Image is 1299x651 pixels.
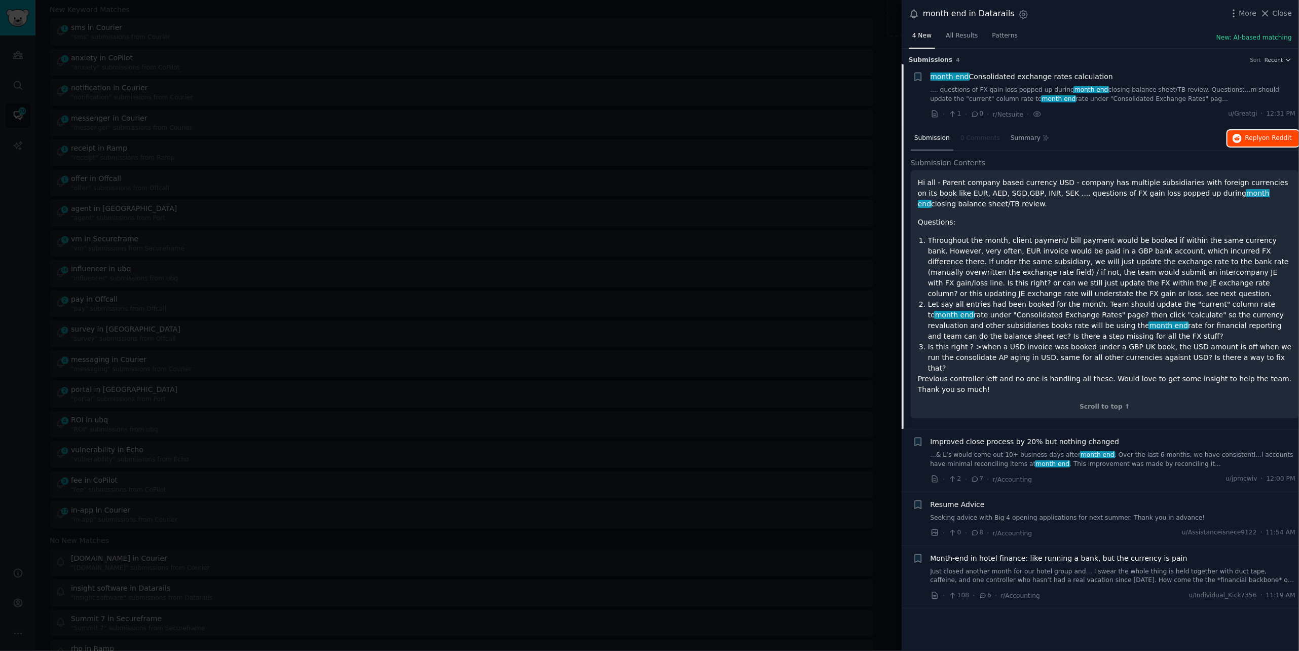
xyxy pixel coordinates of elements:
a: 4 New [909,28,935,49]
span: 12:00 PM [1267,475,1295,484]
a: Just closed another month for our hotel group and… I swear the whole thing is held together with ... [931,567,1296,585]
span: r/Accounting [993,530,1032,537]
span: u/Assistanceisnece9122 [1182,528,1257,537]
a: ...& L’s would come out 10+ business days aftermonth end. Over the last 6 months, we have consist... [931,451,1296,468]
p: Questions: [918,217,1292,228]
button: New: AI-based matching [1216,33,1292,43]
span: 11:54 AM [1266,528,1295,537]
span: · [1261,110,1263,119]
span: · [1027,109,1029,120]
span: 108 [948,591,969,600]
button: More [1229,8,1257,19]
span: u/jpmcwiv [1226,475,1257,484]
li: Let say all entries had been booked for the month. Team should update the "current" column rate t... [928,299,1292,342]
a: All Results [942,28,981,49]
span: · [1260,528,1263,537]
li: Throughout the month, client payment/ bill payment would be booked if within the same currency ba... [928,235,1292,299]
span: Close [1273,8,1292,19]
span: month end [1035,460,1070,467]
span: Submission Contents [911,158,986,168]
div: month end in Datarails [923,8,1015,20]
span: month end [1080,451,1116,458]
span: · [965,528,967,538]
span: · [995,590,997,601]
span: 6 [979,591,991,600]
a: month endConsolidated exchange rates calculation [931,71,1114,82]
li: Is this right ? >when a USD invoice was booked under a GBP UK book, the USD amount is off when we... [928,342,1292,374]
div: Scroll to top ↑ [918,403,1292,412]
span: 8 [971,528,983,537]
span: month end [934,311,975,319]
a: .... questions of FX gain loss popped up duringmonth endclosing balance sheet/TB review. Question... [931,86,1296,103]
span: More [1239,8,1257,19]
button: Replyon Reddit [1228,130,1299,147]
span: Patterns [992,31,1018,41]
span: · [987,528,989,538]
span: 1 [948,110,961,119]
span: u/Greatgi [1229,110,1257,119]
span: · [1260,591,1263,600]
span: 12:31 PM [1267,110,1295,119]
span: · [965,109,967,120]
span: 0 [948,528,961,537]
span: · [943,590,945,601]
span: month end [1148,321,1189,330]
span: Submission s [909,56,953,65]
p: Previous controller left and no one is handling all these. Would love to get some insight to help... [918,374,1292,395]
span: 7 [971,475,983,484]
span: month end [1041,95,1077,102]
span: r/Netsuite [993,111,1024,118]
span: Recent [1265,56,1283,63]
span: All Results [946,31,978,41]
a: Seeking advice with Big 4 opening applications for next summer. Thank you in advance! [931,514,1296,523]
button: Recent [1265,56,1292,63]
span: 2 [948,475,961,484]
span: · [973,590,975,601]
span: Summary [1011,134,1041,143]
a: Month-end in hotel finance: like running a bank, but the currency is pain [931,553,1187,564]
span: · [943,474,945,485]
span: · [987,109,989,120]
span: Submission [914,134,950,143]
span: 4 New [912,31,932,41]
span: month end [1073,86,1109,93]
a: Resume Advice [931,499,985,510]
span: Reply [1245,134,1292,143]
a: Patterns [989,28,1021,49]
span: 0 [971,110,983,119]
span: · [1261,475,1263,484]
a: Improved close process by 20% but nothing changed [931,437,1120,447]
span: 11:19 AM [1266,591,1295,600]
span: on Reddit [1263,134,1292,141]
span: u/Individual_Kick7356 [1189,591,1257,600]
span: month end [930,73,970,81]
span: r/Accounting [993,476,1032,483]
div: Sort [1250,56,1261,63]
span: Consolidated exchange rates calculation [931,71,1114,82]
span: r/Accounting [1001,592,1041,599]
span: · [965,474,967,485]
p: Hi all - Parent company based currency USD - company has multiple subsidiaries with foreign curre... [918,177,1292,209]
span: · [943,109,945,120]
span: month end [918,189,1270,208]
button: Close [1260,8,1292,19]
span: · [943,528,945,538]
span: 4 [956,57,960,63]
span: · [987,474,989,485]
